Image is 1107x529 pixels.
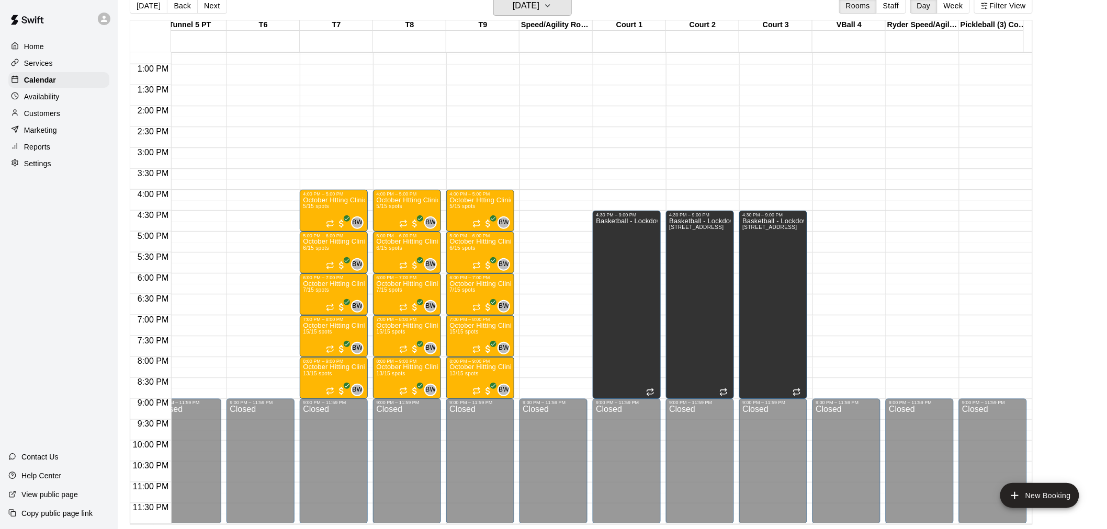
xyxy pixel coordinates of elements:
div: 7:00 PM – 8:00 PM [376,317,438,322]
span: 5:00 PM [135,232,172,240]
a: Home [8,39,109,54]
span: Bobby Wilson [428,384,437,396]
span: Recurring event [472,303,481,312]
span: 3:30 PM [135,169,172,178]
p: Marketing [24,125,57,135]
div: Closed [523,406,584,527]
div: 8:00 PM – 9:00 PM: October Hitting Clinic High School #2 [300,357,368,399]
div: Closed [596,406,658,527]
a: Reports [8,139,109,155]
a: Customers [8,106,109,121]
div: 9:00 PM – 11:59 PM: Closed [739,399,807,524]
span: Bobby Wilson [502,300,510,313]
p: Contact Us [21,452,59,462]
div: 9:00 PM – 11:59 PM: Closed [886,399,954,524]
div: Closed [156,406,218,527]
div: 9:00 PM – 11:59 PM: Closed [227,399,295,524]
div: Bobby Wilson [351,300,364,313]
span: All customers have paid [410,386,420,396]
span: All customers have paid [483,260,493,271]
span: 13/15 spots filled [303,371,332,376]
div: 9:00 PM – 11:59 PM [596,400,658,406]
span: BW [425,385,436,395]
div: 4:30 PM – 9:00 PM: Basketball - Lockdown [739,211,807,399]
span: Recurring event [399,220,408,228]
div: 4:30 PM – 9:00 PM: Basketball - Lockdown [666,211,734,399]
span: 8:00 PM [135,357,172,366]
div: 9:00 PM – 11:59 PM [889,400,951,406]
div: 9:00 PM – 11:59 PM: Closed [519,399,588,524]
span: Bobby Wilson [355,384,364,396]
span: 13/15 spots filled [376,371,405,376]
span: Recurring event [472,345,481,353]
div: Marketing [8,122,109,138]
div: Closed [230,406,291,527]
a: Services [8,55,109,71]
div: Bobby Wilson [498,300,510,313]
div: 6:00 PM – 7:00 PM [449,275,511,280]
div: 5:00 PM – 6:00 PM [303,233,365,238]
span: 3:00 PM [135,148,172,157]
span: Recurring event [646,388,654,396]
div: Bobby Wilson [351,216,364,229]
span: 6:00 PM [135,273,172,282]
div: 9:00 PM – 11:59 PM: Closed [593,399,661,524]
span: BW [425,343,436,353]
p: Copy public page link [21,508,93,519]
span: Bobby Wilson [355,342,364,354]
div: Bobby Wilson [424,300,437,313]
span: 1:30 PM [135,85,172,94]
div: Bobby Wilson [351,258,364,271]
span: Recurring event [326,261,334,270]
div: 6:00 PM – 7:00 PM: October Hitting Clinic 13u-14u [373,273,441,315]
span: 2:30 PM [135,127,172,136]
div: 4:00 PM – 5:00 PM [449,191,511,197]
p: Settings [24,158,51,169]
span: BW [352,385,363,395]
span: Bobby Wilson [355,216,364,229]
span: All customers have paid [410,260,420,271]
span: 15/15 spots filled [376,329,405,335]
span: Recurring event [793,388,801,396]
div: Closed [303,406,365,527]
span: 7/15 spots filled [376,287,402,293]
div: Court 2 [666,20,739,30]
a: Calendar [8,72,109,88]
span: Recurring event [326,387,334,395]
span: 15/15 spots filled [303,329,332,335]
span: All customers have paid [410,218,420,229]
span: Bobby Wilson [502,258,510,271]
div: Bobby Wilson [498,258,510,271]
p: Help Center [21,470,61,481]
div: Closed [669,406,731,527]
div: Closed [449,406,511,527]
div: 6:00 PM – 7:00 PM [376,275,438,280]
span: [STREET_ADDRESS] [742,224,797,230]
p: View public page [21,489,78,500]
div: 9:00 PM – 11:59 PM [669,400,731,406]
span: All customers have paid [483,302,493,313]
div: T7 [300,20,373,30]
span: 10:00 PM [130,441,171,450]
span: Recurring event [399,345,408,353]
div: Court 1 [593,20,666,30]
div: 9:00 PM – 11:59 PM [962,400,1024,406]
span: BW [425,217,436,228]
p: Calendar [24,75,56,85]
span: 2:00 PM [135,106,172,115]
div: 7:00 PM – 8:00 PM [303,317,365,322]
span: 6/15 spots filled [376,245,402,251]
div: Court 3 [739,20,812,30]
span: Recurring event [472,261,481,270]
span: Recurring event [719,388,728,396]
span: 11:00 PM [130,482,171,491]
span: 5/15 spots filled [376,203,402,209]
span: All customers have paid [336,218,347,229]
div: 9:00 PM – 11:59 PM: Closed [959,399,1027,524]
div: Pickleball (3) Courts [959,20,1032,30]
div: Availability [8,89,109,105]
span: 4:30 PM [135,211,172,220]
a: Settings [8,156,109,171]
